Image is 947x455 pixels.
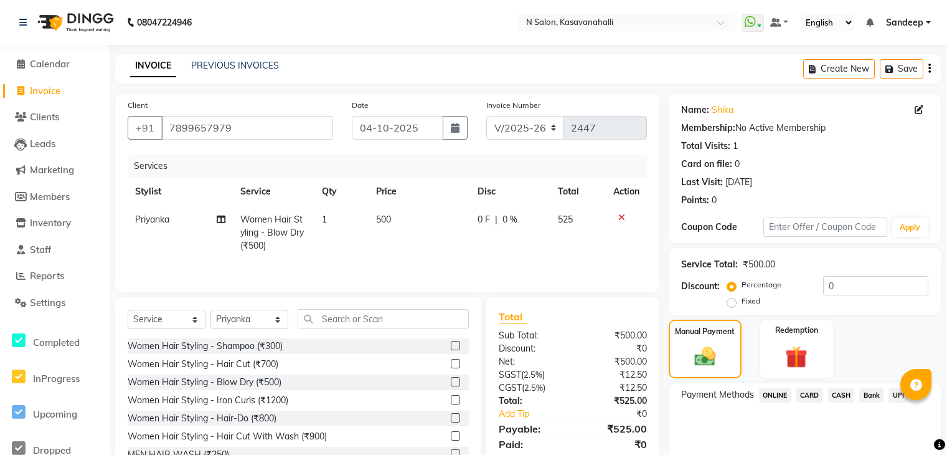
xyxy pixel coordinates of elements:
label: Redemption [775,325,818,336]
span: SGST [499,369,521,380]
div: 0 [712,194,717,207]
img: _gift.svg [778,343,814,371]
div: ₹500.00 [743,258,775,271]
span: Members [30,191,70,203]
th: Stylist [128,178,233,206]
div: 1 [733,140,738,153]
label: Invoice Number [486,100,540,111]
div: Women Hair Styling - Hair Cut With Wash (₹900) [128,430,327,443]
span: Sandeep [886,16,923,29]
label: Fixed [742,295,760,307]
div: No Active Membership [681,122,928,135]
a: INVOICE [130,55,176,77]
button: Apply [892,218,928,237]
div: Coupon Code [681,221,763,234]
img: logo [32,5,117,40]
th: Total [550,178,606,206]
div: Discount: [489,342,573,355]
div: Name: [681,103,709,117]
a: Marketing [3,163,106,178]
div: 0 [735,158,740,171]
div: ₹525.00 [573,421,656,436]
span: Leads [30,138,55,150]
div: ₹525.00 [573,395,656,408]
span: CARD [796,388,823,403]
span: UPI [888,388,908,403]
span: 0 % [502,213,517,226]
th: Service [233,178,314,206]
div: Payable: [489,421,573,436]
span: 525 [558,214,573,225]
div: ( ) [489,381,573,395]
div: Discount: [681,280,720,293]
input: Search or Scan [298,309,469,328]
div: ₹0 [573,342,656,355]
a: Inventory [3,216,106,231]
span: Women Hair Styling - Blow Dry (₹500) [240,214,304,251]
span: Reports [30,270,64,282]
div: ₹500.00 [573,355,656,368]
a: Members [3,190,106,204]
div: Total: [489,395,573,408]
a: Reports [3,269,106,284]
div: Services [129,155,656,178]
span: CASH [828,388,855,403]
div: Women Hair Styling - Hair-Do (₹800) [128,412,276,425]
input: Search by Name/Mobile/Email/Code [161,116,333,140]
span: 2.5% [524,383,543,393]
span: Inventory [30,217,71,229]
label: Date [352,100,369,111]
div: Women Hair Styling - Blow Dry (₹500) [128,376,281,389]
div: Points: [681,194,709,207]
button: Create New [803,59,875,79]
span: 500 [376,214,391,225]
th: Qty [314,178,369,206]
th: Disc [470,178,550,206]
th: Price [369,178,471,206]
div: ₹0 [573,437,656,452]
img: _cash.svg [688,345,722,369]
div: Women Hair Styling - Hair Cut (₹700) [128,358,278,371]
span: ONLINE [759,388,791,403]
label: Manual Payment [675,326,735,337]
a: Invoice [3,84,106,98]
a: PREVIOUS INVOICES [191,60,279,71]
a: Add Tip [489,408,587,421]
span: 2.5% [524,370,542,380]
span: Priyanka [135,214,169,225]
div: Women Hair Styling - Shampoo (₹300) [128,340,283,353]
span: 1 [322,214,327,225]
span: Payment Methods [681,388,754,401]
div: Sub Total: [489,329,573,342]
div: Service Total: [681,258,738,271]
button: +91 [128,116,163,140]
span: Clients [30,111,59,123]
div: Membership: [681,122,735,135]
span: 0 F [478,213,490,226]
div: Women Hair Styling - Iron Curls (₹1200) [128,394,288,407]
th: Action [606,178,647,206]
div: Net: [489,355,573,368]
div: ₹0 [587,408,656,421]
a: Staff [3,243,106,257]
label: Client [128,100,148,111]
a: Calendar [3,57,106,72]
div: Total Visits: [681,140,730,153]
span: Completed [33,337,80,348]
span: InProgress [33,373,80,385]
div: Paid: [489,437,573,452]
span: Invoice [30,85,60,97]
a: Shika [712,103,733,117]
a: Clients [3,110,106,125]
button: Save [880,59,923,79]
div: ₹12.50 [573,381,656,395]
div: Last Visit: [681,176,723,189]
div: ( ) [489,368,573,381]
a: Leads [3,137,106,151]
div: ₹12.50 [573,368,656,381]
div: Card on file: [681,158,732,171]
div: [DATE] [725,176,752,189]
div: ₹500.00 [573,329,656,342]
span: CGST [499,382,522,393]
span: Staff [30,244,51,256]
